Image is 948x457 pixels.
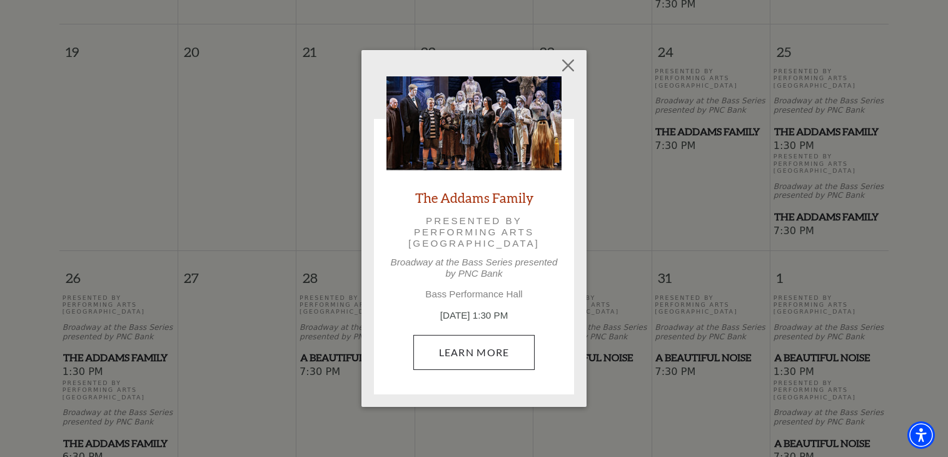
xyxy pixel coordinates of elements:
[415,189,533,206] a: The Addams Family
[386,257,562,279] p: Broadway at the Bass Series presented by PNC Bank
[557,53,580,77] button: Close
[386,289,562,300] p: Bass Performance Hall
[413,335,535,370] a: October 26, 1:30 PM Learn More
[386,309,562,323] p: [DATE] 1:30 PM
[907,421,935,449] div: Accessibility Menu
[404,215,544,250] p: Presented by Performing Arts [GEOGRAPHIC_DATA]
[386,76,562,170] img: The Addams Family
